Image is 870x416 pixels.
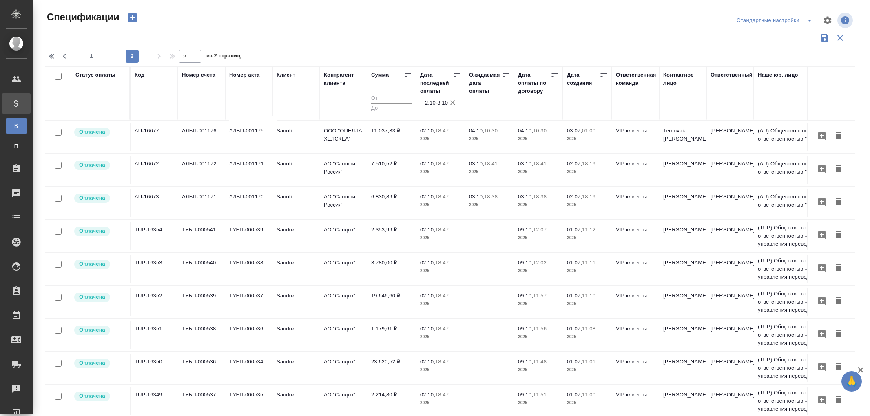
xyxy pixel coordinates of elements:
[435,194,449,200] p: 18:47
[582,359,595,365] p: 11:01
[277,160,316,168] p: Sanofi
[178,222,225,250] td: ТУБП-000541
[324,160,363,176] p: АО "Санофи Россия"
[612,255,659,283] td: VIP клиенты
[518,260,533,266] p: 09.10,
[79,326,105,334] p: Оплачена
[567,267,608,275] p: 2025
[754,286,852,318] td: (TUP) Общество с ограниченной ответственностью «Технологии управления переводом»
[324,391,363,399] p: АО “Сандоз”
[131,321,178,349] td: TUP-16351
[612,288,659,316] td: VIP клиенты
[735,14,818,27] div: split button
[518,194,533,200] p: 03.10,
[659,123,706,151] td: Ternovaia [PERSON_NAME]
[518,366,559,374] p: 2025
[469,201,510,209] p: 2025
[832,162,846,177] button: Удалить
[832,261,846,276] button: Удалить
[832,30,848,46] button: Сбросить фильтры
[845,373,859,390] span: 🙏
[79,194,105,202] p: Оплачена
[706,156,754,184] td: [PERSON_NAME]
[420,392,435,398] p: 02.10,
[533,260,547,266] p: 12:02
[420,326,435,332] p: 02.10,
[518,128,533,134] p: 04.10,
[754,220,852,252] td: (TUP) Общество с ограниченной ответственностью «Технологии управления переводом»
[518,333,559,341] p: 2025
[518,227,533,233] p: 09.10,
[324,259,363,267] p: АО “Сандоз”
[706,189,754,217] td: [PERSON_NAME]
[612,222,659,250] td: VIP клиенты
[420,194,435,200] p: 02.10,
[6,118,27,134] a: В
[706,288,754,316] td: [PERSON_NAME]
[420,201,461,209] p: 2025
[367,123,416,151] td: 11 037,33 ₽
[582,128,595,134] p: 01:00
[837,13,855,28] span: Посмотреть информацию
[324,358,363,366] p: АО “Сандоз”
[435,359,449,365] p: 18:47
[754,156,852,184] td: (AU) Общество с ограниченной ответственностью "АЛС"
[469,135,510,143] p: 2025
[79,293,105,301] p: Оплачена
[706,222,754,250] td: [PERSON_NAME]
[324,325,363,333] p: АО “Сандоз”
[832,195,846,210] button: Удалить
[420,234,461,242] p: 2025
[420,399,461,407] p: 2025
[420,359,435,365] p: 02.10,
[567,293,582,299] p: 01.07,
[79,128,105,136] p: Оплачена
[518,293,533,299] p: 09.10,
[518,399,559,407] p: 2025
[277,193,316,201] p: Sanofi
[484,128,498,134] p: 10:30
[324,193,363,209] p: АО "Санофи Россия"
[612,123,659,151] td: VIP клиенты
[582,392,595,398] p: 11:00
[10,122,22,130] span: В
[659,189,706,217] td: [PERSON_NAME]
[533,293,547,299] p: 11:57
[469,168,510,176] p: 2025
[582,227,595,233] p: 11:12
[533,194,547,200] p: 18:38
[612,387,659,415] td: VIP клиенты
[225,222,272,250] td: ТУБП-000539
[131,288,178,316] td: TUP-16352
[533,392,547,398] p: 11:51
[567,359,582,365] p: 01.07,
[567,201,608,209] p: 2025
[567,300,608,308] p: 2025
[706,354,754,382] td: [PERSON_NAME]
[754,253,852,285] td: (TUP) Общество с ограниченной ответственностью «Технологии управления переводом»
[518,135,559,143] p: 2025
[420,366,461,374] p: 2025
[367,321,416,349] td: 1 179,61 ₽
[706,255,754,283] td: [PERSON_NAME]
[225,123,272,151] td: АЛБП-001175
[567,128,582,134] p: 03.07,
[85,52,98,60] span: 1
[754,319,852,351] td: (TUP) Общество с ограниченной ответственностью «Технологии управления переводом»
[754,123,852,151] td: (AU) Общество с ограниченной ответственностью "АЛС"
[367,354,416,382] td: 23 620,52 ₽
[367,156,416,184] td: 7 510,52 ₽
[178,321,225,349] td: ТУБП-000538
[706,387,754,415] td: [PERSON_NAME]
[567,194,582,200] p: 02.07,
[277,71,295,79] div: Клиент
[367,255,416,283] td: 3 780,00 ₽
[832,294,846,309] button: Удалить
[178,387,225,415] td: ТУБП-000537
[567,135,608,143] p: 2025
[79,392,105,400] p: Оплачена
[420,267,461,275] p: 2025
[706,123,754,151] td: [PERSON_NAME]
[659,222,706,250] td: [PERSON_NAME]
[435,260,449,266] p: 18:47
